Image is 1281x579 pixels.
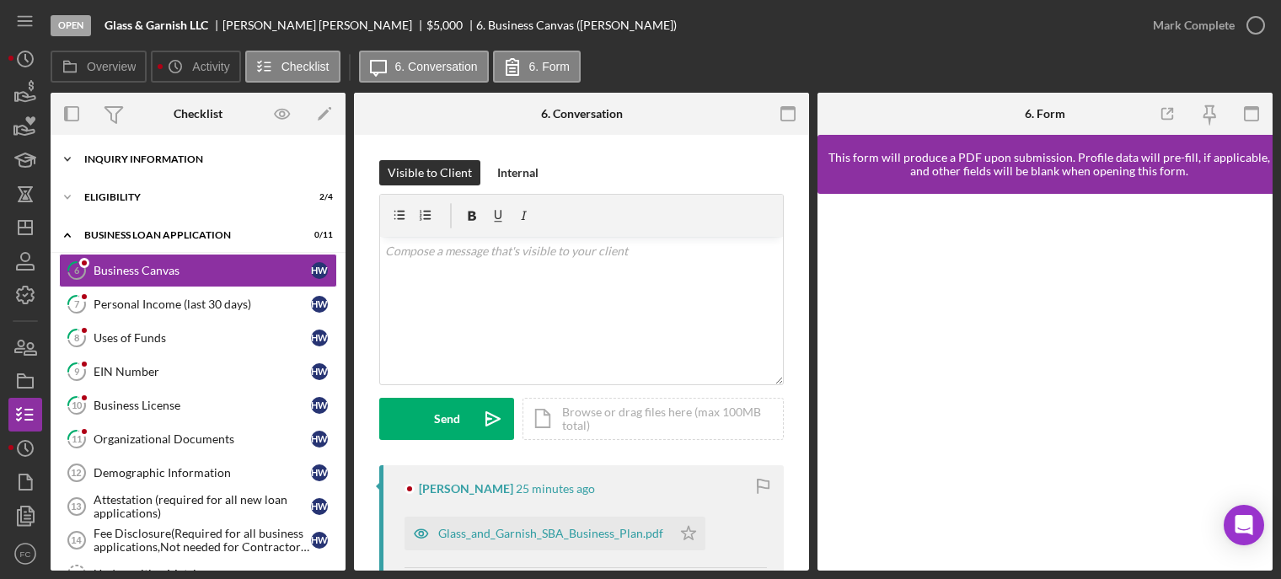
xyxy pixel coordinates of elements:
[51,15,91,36] div: Open
[94,365,311,378] div: EIN Number
[311,431,328,448] div: H W
[105,19,208,32] b: Glass & Garnish LLC
[84,192,291,202] div: Eligibility
[94,493,311,520] div: Attestation (required for all new loan applications)
[311,330,328,346] div: H W
[245,51,340,83] button: Checklist
[59,490,337,523] a: 13Attestation (required for all new loan applications)HW
[71,501,81,512] tspan: 13
[74,298,80,309] tspan: 7
[438,527,663,540] div: Glass_and_Garnish_SBA_Business_Plan.pdf
[59,523,337,557] a: 14Fee Disclosure(Required for all business applications,Not needed for Contractor loans)HW
[84,230,291,240] div: BUSINESS LOAN APPLICATION
[74,366,80,377] tspan: 9
[192,60,229,73] label: Activity
[74,332,79,343] tspan: 8
[529,60,570,73] label: 6. Form
[222,19,426,32] div: [PERSON_NAME] [PERSON_NAME]
[311,464,328,481] div: H W
[516,482,595,496] time: 2025-09-30 16:27
[311,532,328,549] div: H W
[94,466,311,480] div: Demographic Information
[426,18,463,32] span: $5,000
[834,211,1257,554] iframe: Lenderfit form
[281,60,330,73] label: Checklist
[8,537,42,571] button: FC
[359,51,489,83] button: 6. Conversation
[94,432,311,446] div: Organizational Documents
[94,331,311,345] div: Uses of Funds
[59,321,337,355] a: 8Uses of FundsHW
[419,482,513,496] div: [PERSON_NAME]
[311,296,328,313] div: H W
[311,397,328,414] div: H W
[59,254,337,287] a: 6Business CanvasHW
[87,60,136,73] label: Overview
[51,51,147,83] button: Overview
[826,151,1273,178] div: This form will produce a PDF upon submission. Profile data will pre-fill, if applicable, and othe...
[94,264,311,277] div: Business Canvas
[311,498,328,515] div: H W
[541,107,623,121] div: 6. Conversation
[59,422,337,456] a: 11Organizational DocumentsHW
[94,527,311,554] div: Fee Disclosure(Required for all business applications,Not needed for Contractor loans)
[174,107,222,121] div: Checklist
[1136,8,1273,42] button: Mark Complete
[379,398,514,440] button: Send
[493,51,581,83] button: 6. Form
[94,399,311,412] div: Business License
[311,363,328,380] div: H W
[1153,8,1235,42] div: Mark Complete
[20,550,31,559] text: FC
[84,154,324,164] div: INQUIRY INFORMATION
[1224,505,1264,545] div: Open Intercom Messenger
[74,265,80,276] tspan: 6
[59,389,337,422] a: 10Business LicenseHW
[59,287,337,321] a: 7Personal Income (last 30 days)HW
[311,262,328,279] div: H W
[151,51,240,83] button: Activity
[497,160,539,185] div: Internal
[72,433,82,444] tspan: 11
[379,160,480,185] button: Visible to Client
[71,468,81,478] tspan: 12
[72,399,83,410] tspan: 10
[303,192,333,202] div: 2 / 4
[59,456,337,490] a: 12Demographic InformationHW
[434,398,460,440] div: Send
[388,160,472,185] div: Visible to Client
[405,517,705,550] button: Glass_and_Garnish_SBA_Business_Plan.pdf
[59,355,337,389] a: 9EIN NumberHW
[1025,107,1065,121] div: 6. Form
[71,535,82,545] tspan: 14
[395,60,478,73] label: 6. Conversation
[476,19,677,32] div: 6. Business Canvas ([PERSON_NAME])
[489,160,547,185] button: Internal
[303,230,333,240] div: 0 / 11
[94,298,311,311] div: Personal Income (last 30 days)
